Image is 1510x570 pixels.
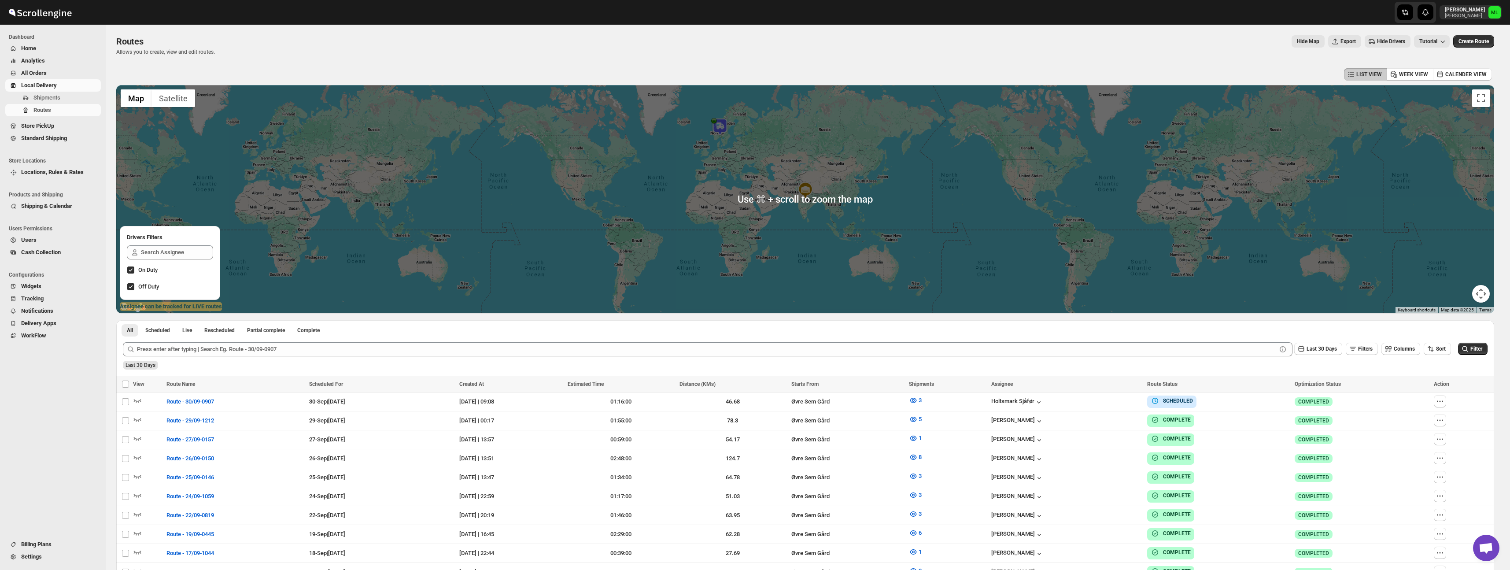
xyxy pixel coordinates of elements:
div: [DATE] | 13:57 [459,435,562,444]
span: Filters [1358,346,1373,352]
b: COMPLETE [1163,474,1191,480]
button: [PERSON_NAME] [991,455,1044,463]
span: Tutorial [1419,38,1437,44]
button: Tracking [5,292,101,305]
div: 63.95 [679,511,786,520]
button: Hide Drivers [1365,35,1410,48]
button: Route - 26/09-0150 [161,452,219,466]
button: [PERSON_NAME] [991,549,1044,558]
span: 22-Sep | [DATE] [309,512,345,518]
span: 18-Sep | [DATE] [309,550,345,556]
span: Route - 30/09-0907 [166,397,214,406]
span: Standard Shipping [21,135,67,141]
div: [DATE] | 22:59 [459,492,562,501]
div: [DATE] | 16:45 [459,530,562,539]
span: Optimization Status [1295,381,1341,387]
div: Øvre Sem Gård [791,530,904,539]
span: Starts From [791,381,819,387]
button: [PERSON_NAME] [991,511,1044,520]
button: WorkFlow [5,329,101,342]
span: Settings [21,553,42,560]
button: [PERSON_NAME] [991,436,1044,444]
button: Route - 29/09-1212 [161,414,219,428]
span: 6 [919,529,922,536]
span: Hide Map [1297,38,1319,45]
button: SCHEDULED [1151,396,1193,405]
div: Open chat [1473,535,1499,561]
button: Last 30 Days [1294,343,1342,355]
span: 26-Sep | [DATE] [309,455,345,462]
span: Tracking [21,295,44,302]
span: COMPLETED [1298,531,1329,538]
div: Øvre Sem Gård [791,397,904,406]
span: Users [21,237,37,243]
span: COMPLETED [1298,474,1329,481]
button: COMPLETE [1151,491,1191,500]
span: 3 [919,473,922,479]
button: 3 [904,393,927,407]
h2: Drivers Filters [127,233,213,242]
b: COMPLETE [1163,511,1191,518]
button: Sort [1424,343,1451,355]
button: 5 [904,412,927,426]
button: Routes [5,104,101,116]
span: Created At [459,381,484,387]
span: 30-Sep | [DATE] [309,398,345,405]
div: [DATE] | 09:08 [459,397,562,406]
button: All Orders [5,67,101,79]
p: [PERSON_NAME] [1445,6,1485,13]
button: [PERSON_NAME] [991,492,1044,501]
button: Route - 24/09-1059 [161,489,219,503]
span: Route - 24/09-1059 [166,492,214,501]
span: Live [182,327,192,334]
span: COMPLETED [1298,436,1329,443]
span: Route Status [1147,381,1178,387]
a: Open this area in Google Maps (opens a new window) [118,302,148,313]
span: Export [1340,38,1356,45]
span: Route - 26/09-0150 [166,454,214,463]
button: Filters [1346,343,1378,355]
span: Route - 29/09-1212 [166,416,214,425]
div: 01:17:00 [568,492,674,501]
button: Settings [5,551,101,563]
div: 00:39:00 [568,549,674,558]
span: Products and Shipping [9,191,101,198]
span: WEEK VIEW [1399,71,1428,78]
span: 29-Sep | [DATE] [309,417,345,424]
div: Øvre Sem Gård [791,454,904,463]
div: 46.68 [679,397,786,406]
span: 3 [919,511,922,517]
span: Off Duty [138,283,159,290]
span: Route - 19/09-0445 [166,530,214,539]
span: Notifications [21,307,53,314]
span: Cash Collection [21,249,61,255]
span: Route - 17/09-1044 [166,549,214,558]
span: Partial complete [247,327,285,334]
button: Map action label [1292,35,1325,48]
span: All Orders [21,70,47,76]
span: 3 [919,397,922,403]
button: 1 [904,431,927,445]
span: Scheduled For [309,381,343,387]
span: 1 [919,435,922,441]
span: Store PickUp [21,122,54,129]
div: [DATE] | 22:44 [459,549,562,558]
b: COMPLETE [1163,549,1191,555]
span: Route Name [166,381,195,387]
span: Columns [1394,346,1415,352]
span: Map data ©2025 [1441,307,1474,312]
div: Øvre Sem Gård [791,435,904,444]
button: Tutorial [1414,35,1450,48]
span: 25-Sep | [DATE] [309,474,345,481]
div: Holtsmark Sjåfør [991,398,1043,407]
b: COMPLETE [1163,417,1191,423]
div: 00:59:00 [568,435,674,444]
button: Billing Plans [5,538,101,551]
div: 64.78 [679,473,786,482]
button: Analytics [5,55,101,67]
span: Action [1434,381,1449,387]
span: Estimated Time [568,381,604,387]
b: COMPLETE [1163,530,1191,537]
span: View [133,381,144,387]
span: Widgets [21,283,41,289]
